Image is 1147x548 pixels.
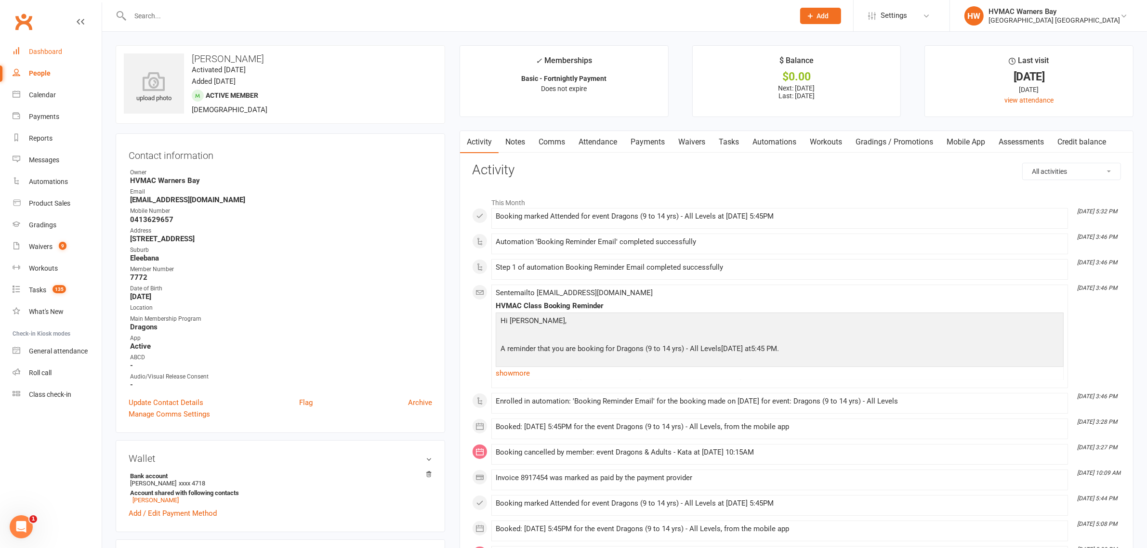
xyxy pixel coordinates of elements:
[130,314,432,324] div: Main Membership Program
[496,238,1064,246] div: Automation 'Booking Reminder Email' completed successfully
[130,254,432,262] strong: Eleebana
[1077,470,1121,476] i: [DATE] 10:09 AM
[130,323,432,331] strong: Dragons
[29,48,62,55] div: Dashboard
[29,156,59,164] div: Messages
[13,279,102,301] a: Tasks 135
[130,380,432,389] strong: -
[29,347,88,355] div: General attendance
[13,236,102,258] a: Waivers 9
[53,285,66,293] span: 135
[496,499,1064,508] div: Booking marked Attended for event Dragons (9 to 14 yrs) - All Levels at [DATE] 5:45PM
[536,56,542,65] i: ✓
[29,391,71,398] div: Class check-in
[777,344,779,353] span: .
[13,340,102,362] a: General attendance kiosk mode
[701,84,892,100] p: Next: [DATE] Last: [DATE]
[496,366,1064,380] a: show more
[192,105,267,114] span: [DEMOGRAPHIC_DATA]
[130,246,432,255] div: Suburb
[130,168,432,177] div: Owner
[964,6,984,26] div: HW
[130,303,432,313] div: Location
[1077,393,1117,400] i: [DATE] 3:46 PM
[130,226,432,235] div: Address
[130,187,432,196] div: Email
[29,243,53,250] div: Waivers
[130,361,432,370] strong: -
[129,146,432,161] h3: Contact information
[496,423,1064,431] div: Booked: [DATE] 5:45PM for the event Dragons (9 to 14 yrs) - All Levels, from the mobile app
[29,515,37,523] span: 1
[130,273,432,282] strong: 7772
[779,54,814,72] div: $ Balance
[721,344,751,353] span: [DATE] at
[206,91,258,99] span: Active member
[13,301,102,323] a: What's New
[129,453,432,464] h3: Wallet
[29,199,70,207] div: Product Sales
[800,8,841,24] button: Add
[130,235,432,243] strong: [STREET_ADDRESS]
[13,41,102,63] a: Dashboard
[29,134,53,142] div: Reports
[29,221,56,229] div: Gradings
[59,242,66,250] span: 9
[130,292,432,301] strong: [DATE]
[472,163,1121,178] h3: Activity
[1077,234,1117,240] i: [DATE] 3:46 PM
[29,113,59,120] div: Payments
[746,131,803,153] a: Automations
[130,207,432,216] div: Mobile Number
[179,480,205,487] span: xxxx 4718
[1009,54,1049,72] div: Last visit
[532,131,572,153] a: Comms
[29,69,51,77] div: People
[1077,285,1117,291] i: [DATE] 3:46 PM
[498,315,1061,329] p: Hi [PERSON_NAME]
[624,131,672,153] a: Payments
[496,302,1064,310] div: HVMAC Class Booking Reminder
[13,384,102,405] a: Class kiosk mode
[541,85,587,92] span: Does not expire
[672,131,712,153] a: Waivers
[940,131,992,153] a: Mobile App
[13,362,102,384] a: Roll call
[130,284,432,293] div: Date of Birth
[472,193,1121,208] li: This Month
[29,308,64,315] div: What's New
[522,75,607,82] strong: Basic - Fortnightly Payment
[130,353,432,362] div: ABCD
[1077,495,1117,502] i: [DATE] 5:44 PM
[130,489,427,496] strong: Account shared with following contacts
[130,215,432,224] strong: 0413629657
[127,9,788,23] input: Search...
[13,63,102,84] a: People
[712,131,746,153] a: Tasks
[130,265,432,274] div: Member Number
[29,91,56,99] div: Calendar
[1077,444,1117,451] i: [DATE] 3:27 PM
[10,515,33,538] iframe: Intercom live chat
[13,106,102,128] a: Payments
[536,54,593,72] div: Memberships
[13,171,102,193] a: Automations
[124,72,184,104] div: upload photo
[29,369,52,377] div: Roll call
[1077,521,1117,527] i: [DATE] 5:08 PM
[934,72,1124,82] div: [DATE]
[130,372,432,381] div: Audio/Visual Release Consent
[124,53,437,64] h3: [PERSON_NAME]
[13,193,102,214] a: Product Sales
[496,288,653,297] span: Sent email to [EMAIL_ADDRESS][DOMAIN_NAME]
[130,472,427,480] strong: Bank account
[496,263,1064,272] div: Step 1 of automation Booking Reminder Email completed successfully
[129,408,210,420] a: Manage Comms Settings
[992,131,1051,153] a: Assessments
[129,508,217,519] a: Add / Edit Payment Method
[1004,96,1054,104] a: view attendance
[29,264,58,272] div: Workouts
[130,176,432,185] strong: HVMAC Warners Bay
[192,65,246,74] time: Activated [DATE]
[132,496,179,504] a: [PERSON_NAME]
